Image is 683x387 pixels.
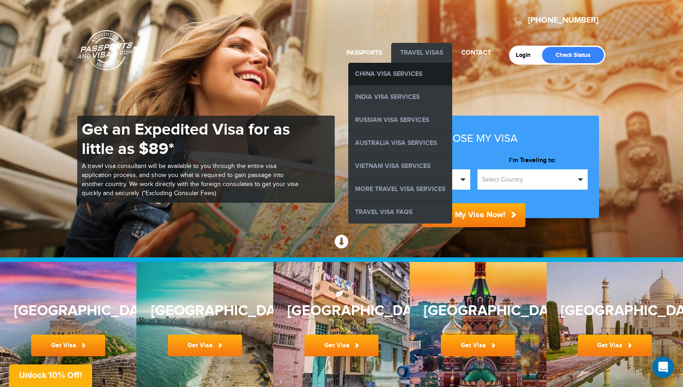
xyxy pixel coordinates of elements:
[652,356,674,378] div: Open Intercom Messenger
[477,169,588,190] button: Select Country
[528,15,599,25] a: [PHONE_NUMBER]
[348,109,452,131] a: Russian Visa Services
[348,132,452,154] a: Australia Visa Services
[400,49,443,56] a: Travel Visas
[348,201,452,224] a: Travel Visa FAQs
[82,120,299,159] h1: Get an Expedited Visa for as little as $89*
[422,203,525,227] button: Order My Visa Now!
[516,51,537,59] a: Login
[346,49,382,56] a: Passports
[578,335,652,356] a: Get Visa
[168,335,242,356] a: Get Visa
[561,303,669,319] h3: [GEOGRAPHIC_DATA]
[287,303,396,319] h3: [GEOGRAPHIC_DATA]
[19,370,82,380] span: Unlock 10% Off!
[78,30,142,70] a: Passports & [DOMAIN_NAME]
[82,162,299,198] p: A travel visa consultant will be available to you through the entire visa application process, an...
[304,335,379,356] a: Get Visa
[348,86,452,108] a: India Visa Services
[348,155,452,177] a: Vietnam Visa Services
[424,303,532,319] h3: [GEOGRAPHIC_DATA]
[151,303,259,319] h3: [GEOGRAPHIC_DATA]
[9,364,92,387] div: Unlock 10% Off!
[482,175,575,184] span: Select Country
[348,178,452,200] a: More Travel Visa Services
[14,303,122,319] h3: [GEOGRAPHIC_DATA]
[461,49,491,56] a: Contact
[348,63,452,85] a: China Visa Services
[542,47,604,63] a: Check Status
[441,335,515,356] a: Get Visa
[360,133,588,145] h3: Choose my visa
[31,335,105,356] a: Get Visa
[477,156,588,165] label: I’m Traveling to:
